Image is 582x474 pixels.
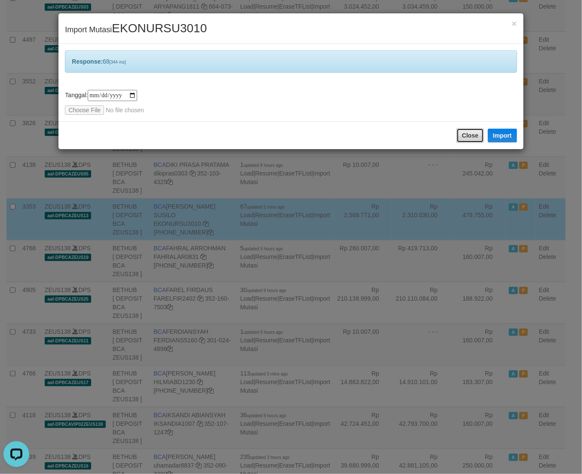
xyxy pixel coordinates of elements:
span: × [512,18,517,28]
button: Close [512,19,517,28]
button: Import [488,129,517,142]
span: EKONURSU3010 [112,22,207,35]
button: Close [456,128,484,143]
b: Response: [72,58,103,65]
span: [344 ms] [110,60,126,65]
span: Import Mutasi [65,25,207,34]
div: 68 [65,50,517,73]
div: Tanggal: [65,90,517,115]
button: Open LiveChat chat widget [3,3,29,29]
